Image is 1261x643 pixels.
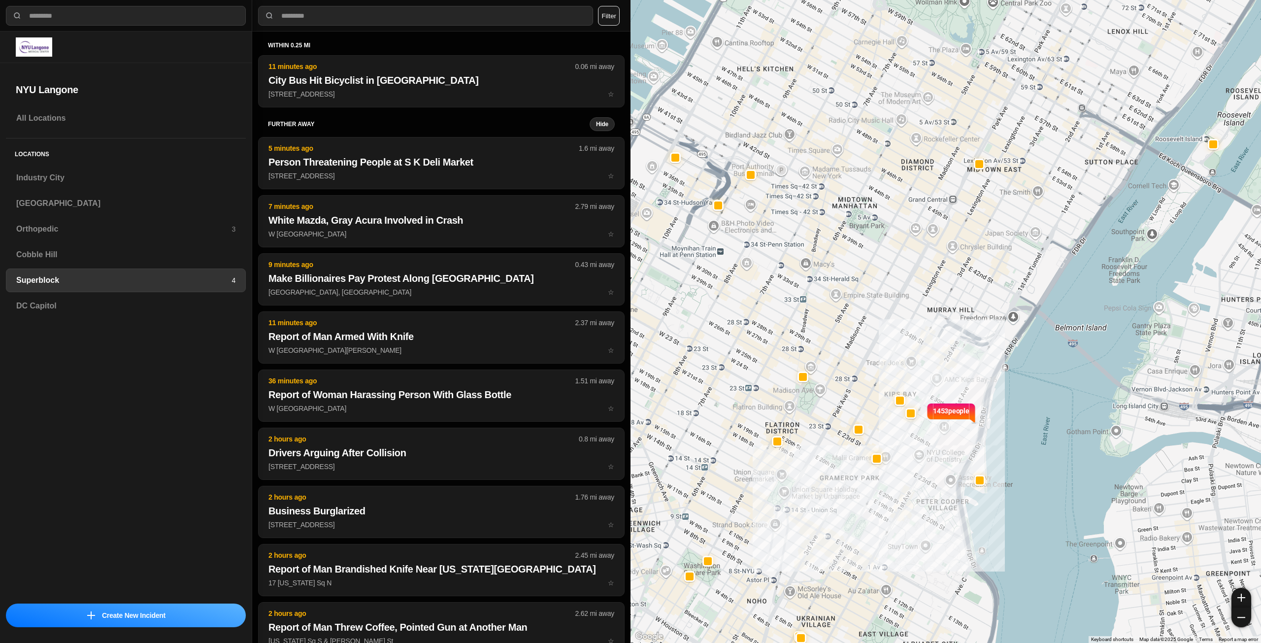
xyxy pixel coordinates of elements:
[926,402,933,424] img: notch
[268,376,575,386] p: 36 minutes ago
[268,562,614,576] h2: Report of Man Brandished Knife Near [US_STATE][GEOGRAPHIC_DATA]
[969,402,977,424] img: notch
[268,143,579,153] p: 5 minutes ago
[1139,637,1193,642] span: Map data ©2025 Google
[268,213,614,227] h2: White Mazda, Gray Acura Involved in Crash
[258,55,625,107] button: 11 minutes ago0.06 mi awayCity Bus Hit Bicyclist in [GEOGRAPHIC_DATA][STREET_ADDRESS]star
[258,578,625,587] a: 2 hours ago2.45 mi awayReport of Man Brandished Knife Near [US_STATE][GEOGRAPHIC_DATA]17 [US_STAT...
[87,611,95,619] img: icon
[268,271,614,285] h2: Make Billionaires Pay Protest Along [GEOGRAPHIC_DATA]
[6,106,246,130] a: All Locations
[633,630,665,643] a: Open this area in Google Maps (opens a new window)
[16,112,235,124] h3: All Locations
[16,223,232,235] h3: Orthopedic
[1237,594,1245,602] img: zoom-in
[265,11,274,21] img: search
[258,230,625,238] a: 7 minutes ago2.79 mi awayWhite Mazda, Gray Acura Involved in CrashW [GEOGRAPHIC_DATA]star
[933,406,969,428] p: 1453 people
[268,404,614,413] p: W [GEOGRAPHIC_DATA]
[268,318,575,328] p: 11 minutes ago
[608,463,614,471] span: star
[579,143,614,153] p: 1.6 mi away
[268,620,614,634] h2: Report of Man Threw Coffee, Pointed Gun at Another Man
[608,346,614,354] span: star
[258,462,625,471] a: 2 hours ago0.8 mi awayDrivers Arguing After Collision[STREET_ADDRESS]star
[608,405,614,412] span: star
[16,300,235,312] h3: DC Capitol
[1237,613,1245,621] img: zoom-out
[575,260,614,270] p: 0.43 mi away
[608,521,614,529] span: star
[590,117,615,131] button: Hide
[258,520,625,529] a: 2 hours ago1.76 mi awayBusiness Burglarized[STREET_ADDRESS]star
[608,579,614,587] span: star
[16,274,232,286] h3: Superblock
[12,11,22,21] img: search
[6,243,246,267] a: Cobble Hill
[268,330,614,343] h2: Report of Man Armed With Knife
[258,428,625,480] button: 2 hours ago0.8 mi awayDrivers Arguing After Collision[STREET_ADDRESS]star
[268,345,614,355] p: W [GEOGRAPHIC_DATA][PERSON_NAME]
[268,388,614,402] h2: Report of Woman Harassing Person With Glass Bottle
[6,217,246,241] a: Orthopedic3
[258,404,625,412] a: 36 minutes ago1.51 mi awayReport of Woman Harassing Person With Glass BottleW [GEOGRAPHIC_DATA]star
[633,630,665,643] img: Google
[232,275,235,285] p: 4
[258,137,625,189] button: 5 minutes ago1.6 mi awayPerson Threatening People at S K Deli Market[STREET_ADDRESS]star
[268,609,575,618] p: 2 hours ago
[1231,608,1251,627] button: zoom-out
[268,462,614,472] p: [STREET_ADDRESS]
[1199,637,1213,642] a: Terms (opens in new tab)
[598,6,620,26] button: Filter
[258,311,625,364] button: 11 minutes ago2.37 mi awayReport of Man Armed With KnifeW [GEOGRAPHIC_DATA][PERSON_NAME]star
[258,253,625,305] button: 9 minutes ago0.43 mi awayMake Billionaires Pay Protest Along [GEOGRAPHIC_DATA][GEOGRAPHIC_DATA], ...
[258,171,625,180] a: 5 minutes ago1.6 mi awayPerson Threatening People at S K Deli Market[STREET_ADDRESS]star
[575,62,614,71] p: 0.06 mi away
[16,198,235,209] h3: [GEOGRAPHIC_DATA]
[579,434,614,444] p: 0.8 mi away
[258,346,625,354] a: 11 minutes ago2.37 mi awayReport of Man Armed With KnifeW [GEOGRAPHIC_DATA][PERSON_NAME]star
[102,610,166,620] p: Create New Incident
[258,370,625,422] button: 36 minutes ago1.51 mi awayReport of Woman Harassing Person With Glass BottleW [GEOGRAPHIC_DATA]star
[268,120,590,128] h5: further away
[16,83,236,97] h2: NYU Langone
[258,195,625,247] button: 7 minutes ago2.79 mi awayWhite Mazda, Gray Acura Involved in CrashW [GEOGRAPHIC_DATA]star
[6,294,246,318] a: DC Capitol
[268,520,614,530] p: [STREET_ADDRESS]
[268,260,575,270] p: 9 minutes ago
[258,544,625,596] button: 2 hours ago2.45 mi awayReport of Man Brandished Knife Near [US_STATE][GEOGRAPHIC_DATA]17 [US_STAT...
[575,609,614,618] p: 2.62 mi away
[232,224,235,234] p: 3
[258,486,625,538] button: 2 hours ago1.76 mi awayBusiness Burglarized[STREET_ADDRESS]star
[268,202,575,211] p: 7 minutes ago
[268,492,575,502] p: 2 hours ago
[258,90,625,98] a: 11 minutes ago0.06 mi awayCity Bus Hit Bicyclist in [GEOGRAPHIC_DATA][STREET_ADDRESS]star
[268,446,614,460] h2: Drivers Arguing After Collision
[16,249,235,261] h3: Cobble Hill
[268,41,615,49] h5: within 0.25 mi
[1219,637,1258,642] a: Report a map error
[575,318,614,328] p: 2.37 mi away
[268,578,614,588] p: 17 [US_STATE] Sq N
[268,171,614,181] p: [STREET_ADDRESS]
[6,269,246,292] a: Superblock4
[268,229,614,239] p: W [GEOGRAPHIC_DATA]
[575,202,614,211] p: 2.79 mi away
[608,90,614,98] span: star
[608,230,614,238] span: star
[16,37,52,57] img: logo
[16,172,235,184] h3: Industry City
[268,155,614,169] h2: Person Threatening People at S K Deli Market
[268,434,579,444] p: 2 hours ago
[6,604,246,627] button: iconCreate New Incident
[268,550,575,560] p: 2 hours ago
[268,287,614,297] p: [GEOGRAPHIC_DATA], [GEOGRAPHIC_DATA]
[258,288,625,296] a: 9 minutes ago0.43 mi awayMake Billionaires Pay Protest Along [GEOGRAPHIC_DATA][GEOGRAPHIC_DATA], ...
[575,550,614,560] p: 2.45 mi away
[6,138,246,166] h5: Locations
[608,288,614,296] span: star
[268,62,575,71] p: 11 minutes ago
[268,73,614,87] h2: City Bus Hit Bicyclist in [GEOGRAPHIC_DATA]
[575,376,614,386] p: 1.51 mi away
